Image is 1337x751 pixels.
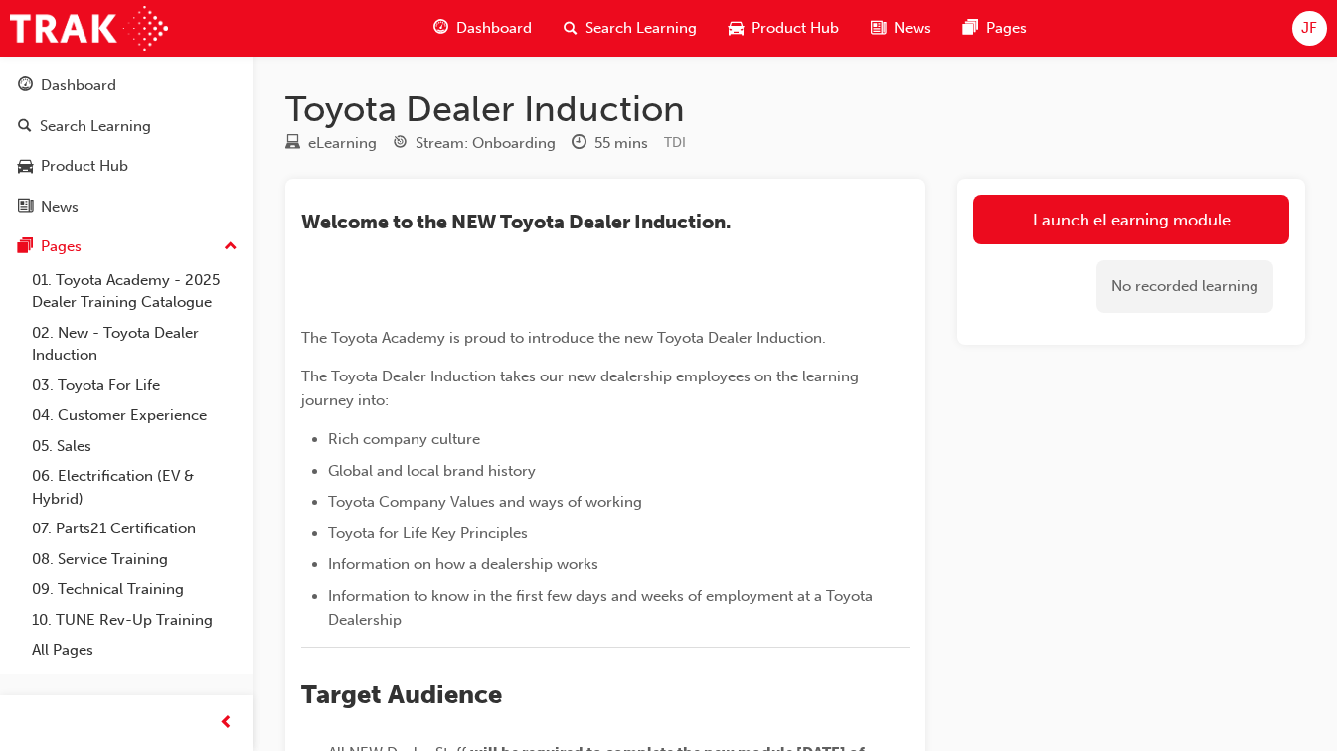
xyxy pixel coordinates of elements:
span: target-icon [393,135,408,153]
a: 10. TUNE Rev-Up Training [24,605,246,636]
a: search-iconSearch Learning [548,8,713,49]
span: The Toyota Academy is proud to introduce the new Toyota Dealer Induction. [301,329,826,347]
a: 02. New - Toyota Dealer Induction [24,318,246,371]
a: All Pages [24,635,246,666]
span: car-icon [18,158,33,176]
a: pages-iconPages [947,8,1043,49]
div: No recorded learning [1096,260,1273,313]
a: 04. Customer Experience [24,400,246,431]
span: learningResourceType_ELEARNING-icon [285,135,300,153]
a: car-iconProduct Hub [713,8,855,49]
a: 01. Toyota Academy - 2025 Dealer Training Catalogue [24,265,246,318]
span: prev-icon [219,711,234,736]
span: Target Audience [301,679,502,710]
span: Global and local brand history [328,462,536,480]
div: Product Hub [41,155,128,178]
span: Toyota for Life Key Principles [328,525,528,542]
a: guage-iconDashboard [418,8,548,49]
div: Dashboard [41,75,116,97]
span: news-icon [18,199,33,217]
div: Stream: Onboarding [416,132,556,155]
span: Search Learning [585,17,697,40]
span: car-icon [729,16,744,41]
span: The Toyota Dealer Induction takes our new dealership employees on the learning journey into: [301,368,863,409]
a: Launch eLearning module [973,195,1289,244]
span: Information on how a dealership works [328,555,598,573]
a: 08. Service Training [24,544,246,575]
span: pages-icon [18,238,33,256]
h1: Toyota Dealer Induction [285,87,1305,131]
div: Stream [393,131,556,156]
span: guage-icon [433,16,448,41]
span: search-icon [564,16,578,41]
a: 09. Technical Training [24,574,246,605]
div: 55 mins [594,132,648,155]
button: Pages [8,228,246,265]
div: eLearning [308,132,377,155]
span: ​Welcome to the NEW Toyota Dealer Induction. [301,211,731,233]
a: Search Learning [8,108,246,145]
span: pages-icon [963,16,978,41]
a: 05. Sales [24,431,246,462]
iframe: Intercom live chat [1269,683,1317,731]
span: Learning resource code [664,134,686,151]
span: News [894,17,931,40]
span: guage-icon [18,77,33,95]
div: News [41,196,79,219]
img: Trak [10,6,168,51]
a: news-iconNews [855,8,947,49]
a: Product Hub [8,148,246,185]
button: DashboardSearch LearningProduct HubNews [8,64,246,228]
span: Pages [986,17,1027,40]
span: JF [1301,17,1317,40]
span: Dashboard [456,17,532,40]
span: clock-icon [572,135,586,153]
a: 06. Electrification (EV & Hybrid) [24,461,246,514]
div: Search Learning [40,115,151,138]
span: Rich company culture [328,430,480,448]
div: Duration [572,131,648,156]
a: Dashboard [8,68,246,104]
span: search-icon [18,118,32,136]
button: JF [1292,11,1327,46]
a: 07. Parts21 Certification [24,514,246,544]
div: Type [285,131,377,156]
span: up-icon [224,234,238,260]
span: Toyota Company Values and ways of working [328,493,642,511]
a: News [8,189,246,225]
a: 03. Toyota For Life [24,371,246,401]
div: Pages [41,235,82,258]
span: Product Hub [752,17,839,40]
span: Information to know in the first few days and weeks of employment at a Toyota Dealership [328,587,877,629]
span: news-icon [871,16,886,41]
